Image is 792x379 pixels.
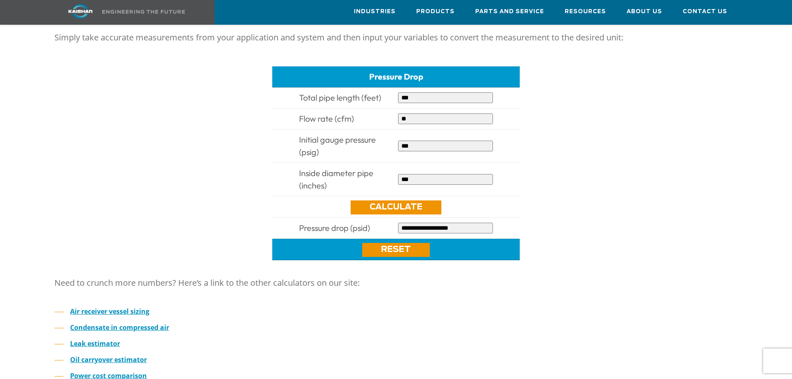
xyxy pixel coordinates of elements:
[299,92,381,103] span: Total pipe length (feet)
[299,168,373,191] span: Inside diameter pipe (inches)
[683,7,727,16] span: Contact Us
[70,355,147,364] a: Oil carryover estimator
[70,323,169,332] a: Condensate in compressed air
[299,134,376,157] span: Initial gauge pressure (psig)
[49,4,111,19] img: kaishan logo
[354,0,396,23] a: Industries
[299,223,370,233] span: Pressure drop (psid)
[416,0,455,23] a: Products
[354,7,396,16] span: Industries
[70,339,120,348] a: Leak estimator
[565,7,606,16] span: Resources
[299,113,354,124] span: Flow rate (cfm)
[627,0,662,23] a: About Us
[416,7,455,16] span: Products
[627,7,662,16] span: About Us
[683,0,727,23] a: Contact Us
[70,307,149,316] a: Air receiver vessel sizing
[362,243,430,257] a: Reset
[54,275,738,291] p: Need to crunch more numbers? Here’s a link to the other calculators on our site:
[565,0,606,23] a: Resources
[475,7,544,16] span: Parts and Service
[102,10,185,14] img: Engineering the future
[351,200,441,214] a: Calculate
[54,29,738,46] p: Simply take accurate measurements from your application and system and then input your variables ...
[369,71,423,82] span: Pressure Drop
[475,0,544,23] a: Parts and Service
